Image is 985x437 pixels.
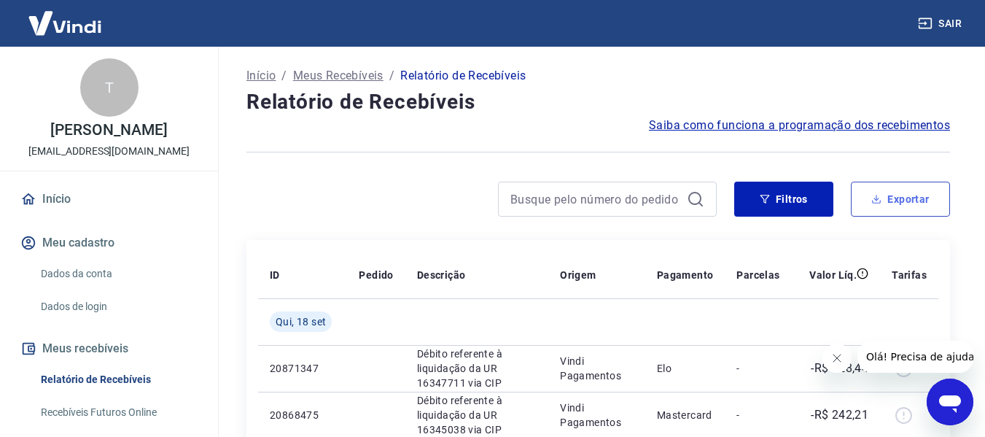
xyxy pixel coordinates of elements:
[246,67,276,85] a: Início
[270,408,335,422] p: 20868475
[417,393,537,437] p: Débito referente à liquidação da UR 16345038 via CIP
[811,406,868,424] p: -R$ 242,21
[28,144,190,159] p: [EMAIL_ADDRESS][DOMAIN_NAME]
[736,361,779,376] p: -
[560,354,634,383] p: Vindi Pagamentos
[359,268,393,282] p: Pedido
[17,227,200,259] button: Meu cadastro
[857,341,973,373] iframe: Mensagem da empresa
[657,361,714,376] p: Elo
[736,268,779,282] p: Parcelas
[851,182,950,217] button: Exportar
[657,408,714,422] p: Mastercard
[35,398,200,428] a: Recebíveis Futuros Online
[915,10,968,37] button: Sair
[389,67,394,85] p: /
[276,314,326,329] span: Qui, 18 set
[50,123,167,138] p: [PERSON_NAME]
[17,1,112,45] img: Vindi
[35,259,200,289] a: Dados da conta
[822,344,852,373] iframe: Fechar mensagem
[17,183,200,215] a: Início
[927,379,973,425] iframe: Botão para abrir a janela de mensagens
[649,117,950,134] a: Saiba como funciona a programação dos recebimentos
[417,268,466,282] p: Descrição
[657,268,714,282] p: Pagamento
[734,182,833,217] button: Filtros
[35,292,200,322] a: Dados de login
[811,360,868,377] p: -R$ 428,44
[281,67,287,85] p: /
[417,347,537,390] p: Débito referente à liquidação da UR 16347711 via CIP
[246,88,950,117] h4: Relatório de Recebíveis
[293,67,384,85] a: Meus Recebíveis
[400,67,526,85] p: Relatório de Recebíveis
[270,268,280,282] p: ID
[510,188,681,210] input: Busque pelo número do pedido
[9,10,122,22] span: Olá! Precisa de ajuda?
[736,408,779,422] p: -
[17,333,200,365] button: Meus recebíveis
[560,268,596,282] p: Origem
[809,268,857,282] p: Valor Líq.
[80,58,139,117] div: T
[560,401,634,430] p: Vindi Pagamentos
[892,268,927,282] p: Tarifas
[35,365,200,395] a: Relatório de Recebíveis
[270,361,335,376] p: 20871347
